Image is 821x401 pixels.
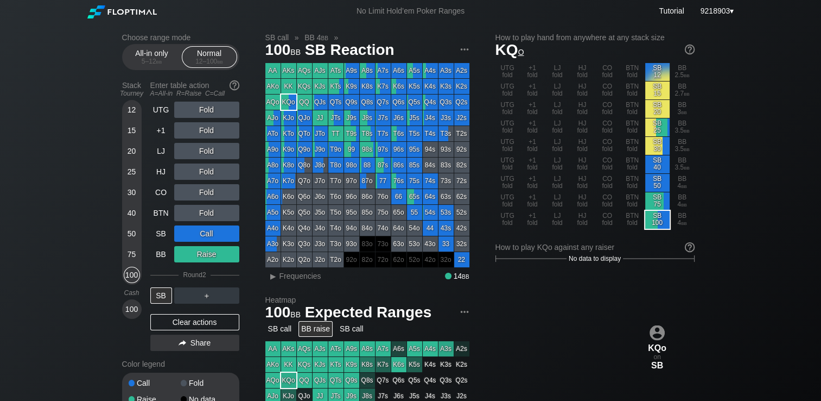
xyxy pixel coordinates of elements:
div: 55 [407,205,422,220]
div: BTN fold [620,63,645,81]
div: 88 [360,158,375,173]
div: UTG fold [495,211,520,229]
span: BB 4 [303,33,330,42]
span: bb [684,145,690,153]
div: 12 – 100 [187,58,232,65]
div: AJo [265,110,281,126]
div: J5o [313,205,328,220]
div: CO fold [595,174,620,192]
div: 74o [376,221,391,236]
div: 75s [407,173,422,189]
div: LJ fold [545,192,570,210]
div: QJs [313,95,328,110]
div: BTN fold [620,155,645,173]
div: A4s [423,63,438,78]
div: J3o [313,236,328,252]
div: +1 fold [520,192,545,210]
div: 33 [438,236,454,252]
div: 82s [454,158,469,173]
div: How to play KQo against any raiser [495,243,695,252]
div: Don't fold. No recommendation for action. [645,63,670,81]
div: 54o [407,221,422,236]
div: BB 4 [670,211,695,229]
div: SB 40 [645,155,670,173]
div: UTG fold [495,155,520,173]
div: HJ fold [570,100,595,118]
div: JTs [328,110,343,126]
div: Stack [118,77,146,102]
div: TT [328,126,343,141]
div: +1 fold [520,211,545,229]
div: A5s [407,63,422,78]
div: LJ fold [545,100,570,118]
div: CO fold [595,192,620,210]
div: BB 3 [670,100,695,118]
div: Fold [174,122,239,139]
span: bb [684,164,690,171]
div: T5s [407,126,422,141]
div: LJ fold [545,211,570,229]
div: BTN [150,205,172,221]
span: bb [681,182,687,190]
div: T8o [328,158,343,173]
div: 75o [376,205,391,220]
div: 97o [344,173,359,189]
div: 96o [344,189,359,204]
div: 40 [124,205,140,221]
div: Q9o [297,142,312,157]
span: bb [217,58,223,65]
div: UTG fold [495,174,520,192]
div: J7s [376,110,391,126]
div: A=All-in R=Raise C=Call [150,90,239,97]
div: J5s [407,110,422,126]
div: 75 [124,246,140,262]
div: +1 fold [520,155,545,173]
div: A4o [265,221,281,236]
div: J4s [423,110,438,126]
div: BB 3.5 [670,118,695,136]
div: A6o [265,189,281,204]
div: A7o [265,173,281,189]
div: 53s [438,205,454,220]
div: BTN fold [620,118,645,136]
span: bb [684,90,690,97]
div: 32s [454,236,469,252]
div: JTo [313,126,328,141]
div: 98o [344,158,359,173]
div: CO [150,184,172,200]
img: ellipsis.fd386fe8.svg [459,306,470,318]
div: BTN fold [620,137,645,155]
div: 25 [124,164,140,180]
div: Q2s [454,95,469,110]
div: CO fold [595,82,620,99]
div: Fold [174,102,239,118]
span: o [518,45,524,57]
div: +1 fold [520,63,545,81]
div: LJ fold [545,137,570,155]
img: help.32db89a4.svg [684,241,696,253]
div: Fold [174,143,239,159]
div: Q6o [297,189,312,204]
div: 84s [423,158,438,173]
div: K5s [407,79,422,94]
div: SB 25 [645,118,670,136]
div: LJ fold [545,155,570,173]
img: share.864f2f62.svg [179,340,186,346]
div: ▾ [698,5,735,17]
span: SB call [264,33,291,42]
span: bb [321,33,328,42]
div: BTN fold [620,82,645,99]
div: 72s [454,173,469,189]
div: K8o [281,158,296,173]
div: 20 [124,143,140,159]
div: A8o [265,158,281,173]
div: 95o [344,205,359,220]
div: AJs [313,63,328,78]
span: 100 [264,42,302,60]
div: BB 3.5 [670,137,695,155]
div: Q4o [297,221,312,236]
div: Q9s [344,95,359,110]
div: A3o [265,236,281,252]
div: CO fold [595,137,620,155]
div: 92s [454,142,469,157]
